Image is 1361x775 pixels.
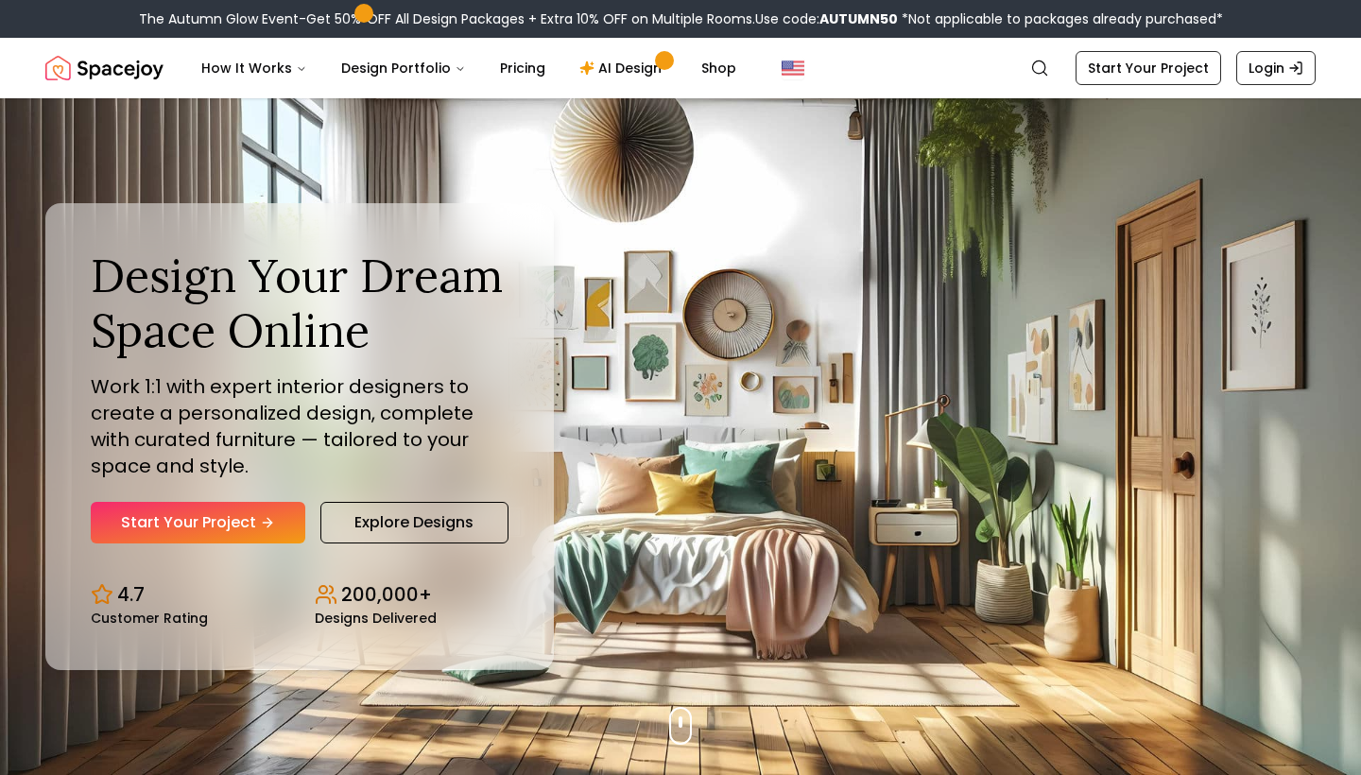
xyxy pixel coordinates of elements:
[91,566,508,625] div: Design stats
[755,9,898,28] span: Use code:
[186,49,322,87] button: How It Works
[320,502,508,543] a: Explore Designs
[91,611,208,625] small: Customer Rating
[341,581,432,608] p: 200,000+
[91,502,305,543] a: Start Your Project
[117,581,145,608] p: 4.7
[782,57,804,79] img: United States
[819,9,898,28] b: AUTUMN50
[91,249,508,357] h1: Design Your Dream Space Online
[686,49,751,87] a: Shop
[1076,51,1221,85] a: Start Your Project
[139,9,1223,28] div: The Autumn Glow Event-Get 50% OFF All Design Packages + Extra 10% OFF on Multiple Rooms.
[45,49,164,87] img: Spacejoy Logo
[315,611,437,625] small: Designs Delivered
[564,49,682,87] a: AI Design
[326,49,481,87] button: Design Portfolio
[45,49,164,87] a: Spacejoy
[186,49,751,87] nav: Main
[1236,51,1316,85] a: Login
[485,49,560,87] a: Pricing
[91,373,508,479] p: Work 1:1 with expert interior designers to create a personalized design, complete with curated fu...
[45,38,1316,98] nav: Global
[898,9,1223,28] span: *Not applicable to packages already purchased*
